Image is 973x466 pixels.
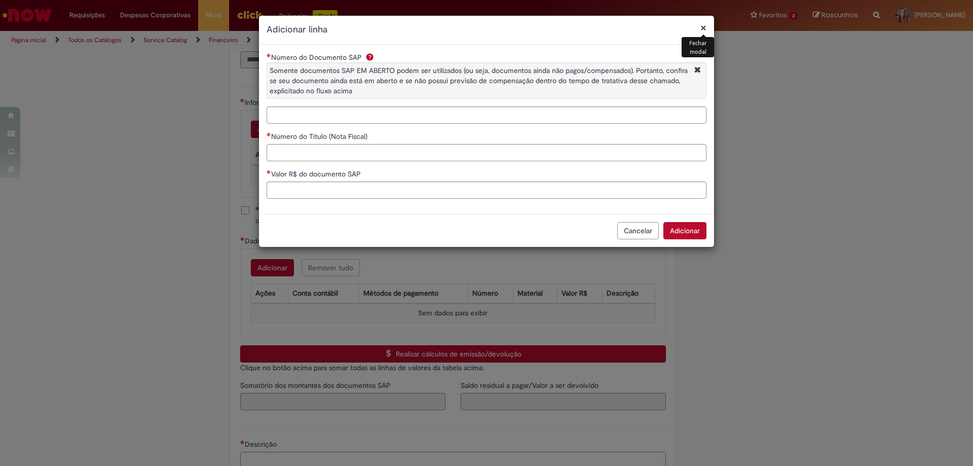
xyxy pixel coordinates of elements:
[270,66,688,95] span: Somente documentos SAP EM ABERTO podem ser utilizados (ou seja, documentos ainda não pagos/compen...
[700,22,706,33] button: Fechar modal
[267,170,271,174] span: Necessários
[267,144,706,161] input: Número do Título (Nota Fiscal)
[692,65,703,76] i: Fechar More information Por question_numero_do_documento_sap
[267,23,706,37] h2: Adicionar linha
[267,53,271,57] span: Necessários
[364,53,376,61] span: Ajuda para Número do Documento SAP
[267,182,706,199] input: Valor R$ do documento SAP
[682,37,714,57] div: Fechar modal
[617,222,659,239] button: Cancelar
[271,53,364,62] span: Número do Documento SAP
[663,222,706,239] button: Adicionar
[271,169,363,178] span: Valor R$ do documento SAP
[271,132,369,141] span: Número do Título (Nota Fiscal)
[267,106,706,124] input: Número do Documento SAP
[267,132,271,136] span: Necessários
